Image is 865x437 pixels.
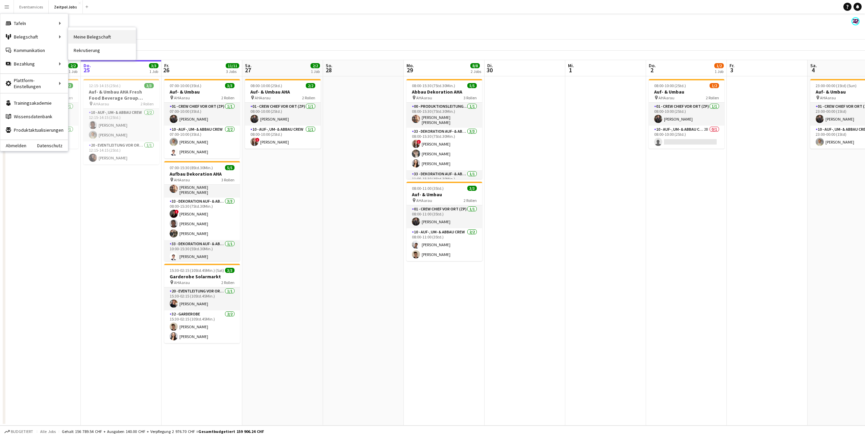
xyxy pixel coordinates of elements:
span: 07:00-15:30 (8Std.30Min.) [170,165,213,170]
app-job-card: 07:00-15:30 (8Std.30Min.)5/5Aufbau Dekoration AHA AHAarau3 Rollen00 - Produktionsleitung vor Ort ... [164,161,240,261]
span: ! [255,138,259,142]
button: Zeitpol Jobs [49,0,83,14]
span: AHAarau [174,95,190,100]
app-job-card: 12:15-14:15 (2Std.)3/3Auf- & Umbau AHA Fresh Food Beverage Group AGKadertag AHAarau2 Rollen10 - A... [83,79,159,164]
span: 3/3 [467,186,477,191]
span: 08:00-10:00 (2Std.) [654,83,686,88]
app-job-card: 08:00-10:00 (2Std.)1/2Auf- & Umbau AHAarau2 Rollen01 - Crew Chief vor Ort (ZP)1/108:00-10:00 (2St... [649,79,724,149]
span: 2 Rollen [221,280,234,285]
span: AHAarau [255,95,271,100]
span: 5/5 [467,83,477,88]
a: Datenschutz [37,143,68,148]
span: AHAarau [174,177,190,182]
span: 2 [648,66,656,74]
span: 07:00-10:00 (3Std.) [170,83,201,88]
span: Gesamtbudgetiert 159 906.24 CHF [198,429,264,434]
app-card-role: 10 - Auf-, Um- & Abbau Crew1/108:00-10:00 (2Std.)![PERSON_NAME] [245,126,321,149]
span: 2 Rollen [464,198,477,203]
span: ! [417,140,421,144]
span: 27 [244,66,252,74]
app-job-card: 08:00-15:30 (7Std.30Min.)5/5Abbau Dekoration AHA AHAarau3 Rollen00 - Produktionsleitung vor Ort (... [406,79,482,179]
span: 26 [163,66,169,74]
span: Fr. [164,62,169,69]
span: Mi. [568,62,574,69]
span: 3 [728,66,735,74]
span: AHAarau [93,101,109,106]
h3: Garderobe Solarmarkt [164,274,240,280]
span: 3/3 [149,63,158,68]
span: So. [326,62,332,69]
span: 3 Rollen [221,177,234,182]
span: Do. [649,62,656,69]
app-card-role: 33 - Dekoration Auf- & Abbau1/110:00-15:30 (5Std.30Min.)[PERSON_NAME] [164,240,240,263]
span: Budgetiert [11,429,33,434]
span: 28 [325,66,332,74]
div: 1 Job [311,69,320,74]
span: 15:30-02:15 (10Std.45Min.) (Sat) [170,268,224,273]
div: Plattform-Einstellungen [0,77,68,90]
div: 1 Job [69,69,77,74]
a: Abmelden [0,143,26,148]
span: 3/3 [144,83,154,88]
a: Produktaktualisierungen [0,123,68,137]
div: 2 Jobs [471,69,481,74]
span: 11/11 [226,63,239,68]
span: 23:00-00:00 (1Std) (Sun) [816,83,857,88]
span: 4 [809,66,817,74]
span: 25 [82,66,91,74]
h3: Auf- & Umbau AHA [245,89,321,95]
app-card-role: 01 - Crew Chief vor Ort (ZP)1/107:00-10:00 (3Std.)[PERSON_NAME] [164,103,240,126]
h3: Abbau Dekoration AHA [406,89,482,95]
span: 1/2 [710,83,719,88]
span: 2 Rollen [302,95,315,100]
app-card-role: 33 - Dekoration Auf- & Abbau1/111:00-15:30 (4Std.30Min.) [406,170,482,193]
span: 2 Rollen [221,95,234,100]
app-card-role: 00 - Produktionsleitung vor Ort (ZP)1/107:00-15:30 (8Std.30Min.)[PERSON_NAME] [PERSON_NAME] [164,173,240,198]
span: AHAarau [416,95,432,100]
span: 5/5 [225,165,234,170]
app-card-role: 20 - Eventleitung vor Ort (ZP)1/112:15-14:15 (2Std.)[PERSON_NAME] [83,142,159,164]
div: 1 Job [715,69,723,74]
app-card-role: 33 - Dekoration Auf- & Abbau3/308:00-15:30 (7Std.30Min.)![PERSON_NAME][PERSON_NAME][PERSON_NAME] [406,128,482,170]
span: Sa. [245,62,252,69]
span: Fr. [730,62,735,69]
span: AHAarau [416,198,432,203]
span: 3 Rollen [464,95,477,100]
app-job-card: 15:30-02:15 (10Std.45Min.) (Sat)3/3Garderobe Solarmarkt AHAarau2 Rollen20 - Eventleitung vor Ort ... [164,264,240,343]
span: 2 Rollen [141,101,154,106]
span: 08:00-11:00 (3Std.) [412,186,444,191]
a: Meine Belegschaft [68,30,136,44]
span: Di. [487,62,493,69]
app-job-card: 07:00-10:00 (3Std.)3/3Auf- & Umbau AHAarau2 Rollen01 - Crew Chief vor Ort (ZP)1/107:00-10:00 (3St... [164,79,240,158]
a: Kommunikation [0,44,68,57]
app-job-card: 08:00-11:00 (3Std.)3/3Auf- & Umbau AHAarau2 Rollen01 - Crew Chief vor Ort (ZP)1/108:00-11:00 (3St... [406,182,482,261]
h3: Aufbau Dekoration AHA [164,171,240,177]
span: AHAarau [820,95,836,100]
span: 12:15-14:15 (2Std.) [89,83,121,88]
div: 1 Job [149,69,158,74]
a: Trainingsakademie [0,96,68,110]
span: 08:00-10:00 (2Std.) [250,83,282,88]
app-card-role: 01 - Crew Chief vor Ort (ZP)1/108:00-10:00 (2Std.)[PERSON_NAME] [649,103,724,126]
span: 3/3 [225,268,234,273]
span: 2/2 [306,83,315,88]
h3: Auf- & Umbau [649,89,724,95]
app-card-role: 20 - Eventleitung vor Ort (ZP)1/115:30-02:15 (10Std.45Min.)[PERSON_NAME] [164,287,240,310]
div: 08:00-10:00 (2Std.)2/2Auf- & Umbau AHA AHAarau2 Rollen01 - Crew Chief vor Ort (ZP)1/108:00-10:00 ... [245,79,321,149]
span: 1 [567,66,574,74]
app-card-role: 01 - Crew Chief vor Ort (ZP)1/108:00-10:00 (2Std.)[PERSON_NAME] [245,103,321,126]
span: 2 Rollen [706,95,719,100]
span: AHAarau [659,95,674,100]
div: Bezahlung [0,57,68,71]
span: Mo. [406,62,414,69]
app-card-role: 10 - Auf-, Um- & Abbau Crew2/208:00-11:00 (3Std.)[PERSON_NAME][PERSON_NAME] [406,228,482,261]
span: 29 [405,66,414,74]
app-card-role: 32 - Garderobe2/215:30-02:15 (10Std.45Min.)[PERSON_NAME][PERSON_NAME] [164,310,240,343]
app-card-role: 01 - Crew Chief vor Ort (ZP)1/108:00-11:00 (3Std.)[PERSON_NAME] [406,205,482,228]
div: 3 Jobs [226,69,239,74]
